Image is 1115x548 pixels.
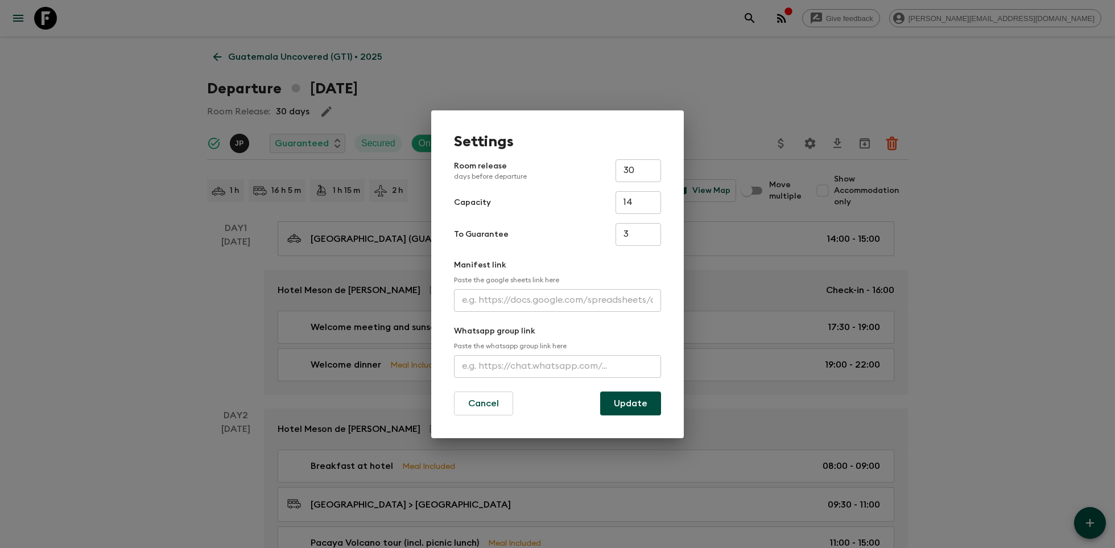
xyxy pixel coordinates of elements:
[600,392,661,415] button: Update
[454,229,509,240] p: To Guarantee
[454,197,491,208] p: Capacity
[454,275,661,285] p: Paste the google sheets link here
[454,355,661,378] input: e.g. https://chat.whatsapp.com/...
[454,133,661,150] h1: Settings
[454,259,661,271] p: Manifest link
[616,159,661,182] input: e.g. 30
[616,191,661,214] input: e.g. 14
[454,325,661,337] p: Whatsapp group link
[454,289,661,312] input: e.g. https://docs.google.com/spreadsheets/d/1P7Zz9v8J0vXy1Q/edit#gid=0
[454,341,661,351] p: Paste the whatsapp group link here
[616,223,661,246] input: e.g. 4
[454,160,527,181] p: Room release
[454,172,527,181] p: days before departure
[454,392,513,415] button: Cancel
